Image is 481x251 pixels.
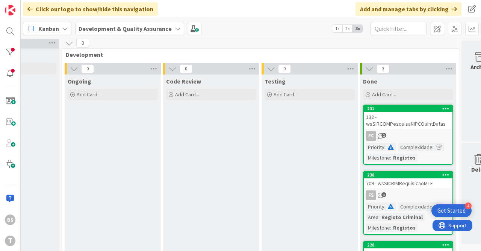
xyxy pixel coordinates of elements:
div: Add and manage tabs by clicking [355,2,461,16]
span: 2x [342,25,352,32]
span: Add Card... [175,91,199,98]
b: Development & Quality Assurance [79,25,172,32]
span: Ongoing [68,78,91,85]
div: 238709 - wsSICRIMRequisicaoMTE [364,172,452,188]
span: 1 [381,192,386,197]
div: 231132 - wsSIRCOMPesquisaNIPCOuIntDatas [364,105,452,129]
div: 228 [367,242,452,248]
div: 231 [364,105,452,112]
span: 1 [381,133,386,138]
div: FS [366,190,376,200]
div: BS [5,214,15,225]
div: Get Started [437,207,466,214]
div: Complexidade [398,143,433,151]
a: 238709 - wsSICRIMRequisicaoMTEFSPriority:Complexidade:Area:Registo CriminalMilestone:Registos [363,171,453,235]
div: Priority [366,143,384,151]
span: : [390,154,391,162]
div: Complexidade [398,202,433,211]
span: 0 [278,64,291,73]
div: 132 - wsSIRCOMPesquisaNIPCOuIntDatas [364,112,452,129]
div: 231 [367,106,452,111]
div: Registos [391,154,417,162]
div: 228 [364,242,452,248]
div: 709 - wsSICRIMRequisicaoMTE [364,178,452,188]
div: Milestone [366,224,390,232]
span: 3x [352,25,363,32]
span: Done [363,78,377,85]
div: T [5,236,15,246]
input: Quick Filter... [371,22,427,35]
div: Open Get Started checklist, remaining modules: 4 [431,204,472,217]
span: Code Review [166,78,201,85]
div: Registos [391,224,417,232]
span: : [384,143,386,151]
div: Registo Criminal [380,213,425,221]
div: Area [366,213,378,221]
span: 3 [377,64,389,73]
div: 238 [364,172,452,178]
span: Add Card... [372,91,396,98]
img: Visit kanbanzone.com [5,5,15,15]
span: Development [66,51,449,58]
span: : [378,213,380,221]
span: Add Card... [77,91,101,98]
div: FC [364,131,452,141]
span: Testing [265,78,286,85]
span: 3 [76,39,89,48]
div: 238 [367,172,452,178]
span: 0 [81,64,94,73]
span: : [433,202,434,211]
a: 231132 - wsSIRCOMPesquisaNIPCOuIntDatasFCPriority:Complexidade:Milestone:Registos [363,105,453,165]
div: Priority [366,202,384,211]
span: 0 [180,64,192,73]
span: : [433,143,434,151]
span: 1x [332,25,342,32]
span: : [390,224,391,232]
div: FC [366,131,376,141]
span: Kanban [38,24,59,33]
span: Support [16,1,34,10]
div: Milestone [366,154,390,162]
div: Click our logo to show/hide this navigation [23,2,158,16]
div: FS [364,190,452,200]
span: Add Card... [274,91,298,98]
span: : [384,202,386,211]
div: 4 [465,202,472,209]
